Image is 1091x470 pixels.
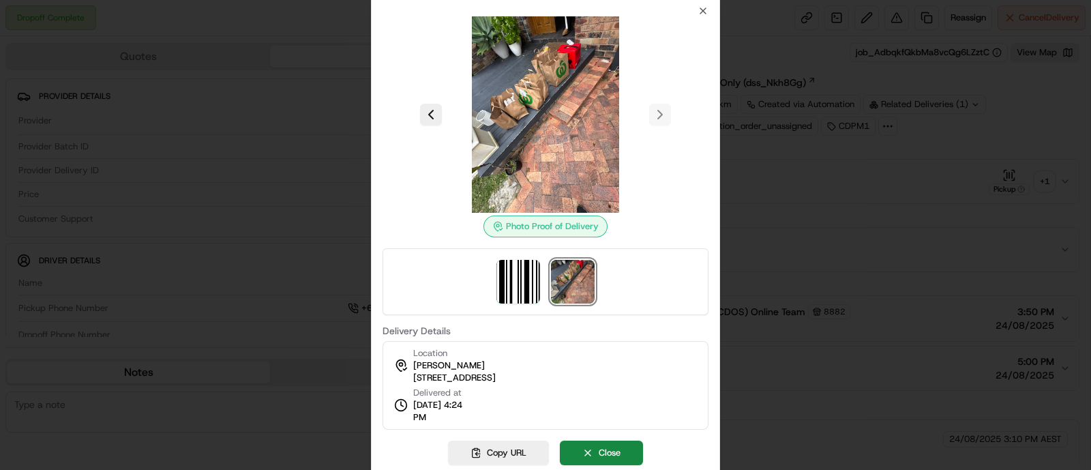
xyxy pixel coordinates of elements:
[413,387,476,399] span: Delivered at
[413,372,496,384] span: [STREET_ADDRESS]
[413,347,447,359] span: Location
[413,359,485,372] span: [PERSON_NAME]
[413,399,476,424] span: [DATE] 4:24 PM
[383,326,708,336] label: Delivery Details
[560,441,643,465] button: Close
[448,441,549,465] button: Copy URL
[483,216,608,237] div: Photo Proof of Delivery
[551,260,595,304] img: photo_proof_of_delivery image
[496,260,540,304] img: barcode_scan_on_pickup image
[447,16,644,213] img: photo_proof_of_delivery image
